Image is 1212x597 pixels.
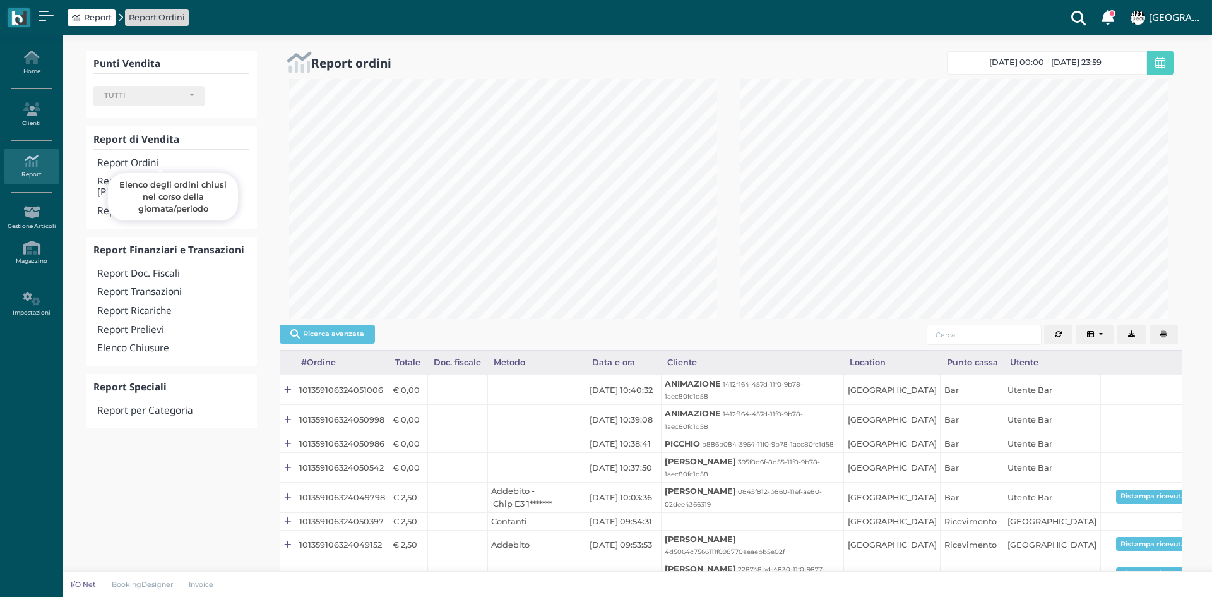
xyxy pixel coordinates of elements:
[1004,560,1100,590] td: [GEOGRAPHIC_DATA]
[84,11,112,23] span: Report
[586,435,661,452] td: [DATE] 10:38:41
[1131,11,1144,25] img: ...
[1117,325,1146,345] button: Export
[295,512,389,530] td: 101359106324050397
[665,439,700,449] b: PICCHIO
[1129,3,1204,33] a: ... [GEOGRAPHIC_DATA]
[665,488,822,508] small: 0845f812-b860-11ef-ae80-02dee4366319
[586,560,661,590] td: [DATE] 09:31:38
[4,149,59,184] a: Report
[389,405,428,435] td: € 0,00
[104,92,184,100] div: TUTTI
[104,579,181,589] a: BookingDesigner
[389,530,428,560] td: € 2,50
[665,410,803,430] small: 1412f164-457d-11f0-9b78-1aec80fc1d58
[844,405,941,435] td: [GEOGRAPHIC_DATA]
[4,236,59,270] a: Magazzino
[941,435,1004,452] td: Bar
[129,11,185,23] a: Report Ordini
[941,351,1004,375] div: Punto cassa
[93,380,167,394] b: Report Speciali
[295,530,389,560] td: 101359106324049152
[665,458,820,478] small: 395f0d6f-8d55-11f0-9b78-1aec80fc1d58
[97,206,249,217] h4: Report Articoli
[1004,530,1100,560] td: [GEOGRAPHIC_DATA]
[97,325,249,335] h4: Report Prelievi
[1004,375,1100,405] td: Utente Bar
[107,172,239,220] div: Elenco degli ordini chiusi nel corso della giornata/periodo
[97,158,249,169] h4: Report Ordini
[389,512,428,530] td: € 2,50
[844,375,941,405] td: [GEOGRAPHIC_DATA]
[97,343,249,354] h4: Elenco Chiusure
[97,287,249,298] h4: Report Transazioni
[487,530,586,560] td: Addebito
[72,11,112,23] a: Report
[1004,483,1100,512] td: Utente Bar
[1149,13,1204,23] h4: [GEOGRAPHIC_DATA]
[487,560,586,590] td: Addebito
[487,351,586,375] div: Metodo
[389,351,428,375] div: Totale
[586,530,661,560] td: [DATE] 09:53:53
[1076,325,1114,345] button: Columns
[661,351,844,375] div: Cliente
[844,560,941,590] td: [GEOGRAPHIC_DATA]
[93,86,205,106] button: TUTTI
[4,97,59,132] a: Clienti
[665,379,721,389] b: ANIMAZIONE
[1004,351,1100,375] div: Utente
[280,325,375,344] button: Ricerca avanzata
[844,435,941,452] td: [GEOGRAPHIC_DATA]
[927,325,1042,345] input: Cerca
[1116,490,1191,504] button: Ristampa ricevuta
[487,512,586,530] td: Contanti
[1044,325,1072,345] button: Aggiorna
[665,486,736,496] b: [PERSON_NAME]
[295,560,389,590] td: 101359106324050051
[586,375,661,405] td: [DATE] 10:40:32
[389,560,428,590] td: € 4,00
[1122,558,1201,586] iframe: Help widget launcher
[665,565,824,586] small: 228748bd-4830-11f0-9877-0aeaebb5e02f
[93,133,179,146] b: Report di Vendita
[389,375,428,405] td: € 0,00
[665,409,721,418] b: ANIMAZIONE
[295,375,389,405] td: 101359106324051006
[586,351,661,375] div: Data e ora
[665,548,785,556] small: 4d5064c7566111f098770aeaebb5e02f
[586,405,661,435] td: [DATE] 10:39:08
[295,435,389,452] td: 101359106324050986
[941,512,1004,530] td: Ricevimento
[97,306,249,317] h4: Report Ricariche
[1004,452,1100,482] td: Utente Bar
[1004,512,1100,530] td: [GEOGRAPHIC_DATA]
[71,579,96,589] p: I/O Net
[941,375,1004,405] td: Bar
[4,287,59,322] a: Impostazioni
[1004,405,1100,435] td: Utente Bar
[4,45,59,80] a: Home
[97,406,249,416] h4: Report per Categoria
[1004,435,1100,452] td: Utente Bar
[4,200,59,235] a: Gestione Articoli
[844,351,941,375] div: Location
[844,512,941,530] td: [GEOGRAPHIC_DATA]
[389,435,428,452] td: € 0,00
[93,243,244,256] b: Report Finanziari e Transazioni
[586,512,661,530] td: [DATE] 09:54:31
[941,405,1004,435] td: Bar
[93,57,160,70] b: Punti Vendita
[586,483,661,512] td: [DATE] 10:03:36
[941,560,1004,590] td: Ricevimento
[844,452,941,482] td: [GEOGRAPHIC_DATA]
[1076,325,1118,345] div: Colonne
[11,11,26,25] img: logo
[389,483,428,512] td: € 2,50
[665,457,736,466] b: [PERSON_NAME]
[1116,537,1191,551] button: Ristampa ricevuta
[97,176,249,198] h4: Report Dettaglio [PERSON_NAME]
[428,351,487,375] div: Doc. fiscale
[844,530,941,560] td: [GEOGRAPHIC_DATA]
[844,483,941,512] td: [GEOGRAPHIC_DATA]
